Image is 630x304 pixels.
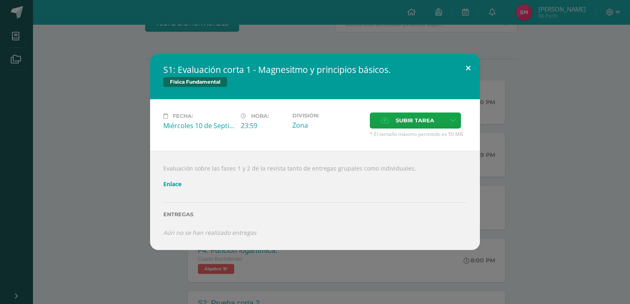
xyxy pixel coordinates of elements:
span: Fecha: [173,113,193,119]
span: Física Fundamental [163,77,227,87]
div: Zona [292,121,363,130]
a: Enlace [163,180,181,188]
h2: S1: Evaluación corta 1 - Magnesitmo y principios básicos. [163,64,467,75]
button: Close (Esc) [456,54,480,82]
div: Evaluación sobre las fases 1 y 2 de la revista tanto de entregas grupales como individuales. [150,151,480,250]
span: * El tamaño máximo permitido es 50 MB [370,131,467,138]
span: Subir tarea [396,113,434,128]
label: División: [292,112,363,119]
i: Aún no se han realizado entregas [163,229,256,236]
label: Entregas [163,211,467,217]
div: Miércoles 10 de Septiembre [163,121,234,130]
span: Hora: [251,113,269,119]
div: 23:59 [241,121,286,130]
